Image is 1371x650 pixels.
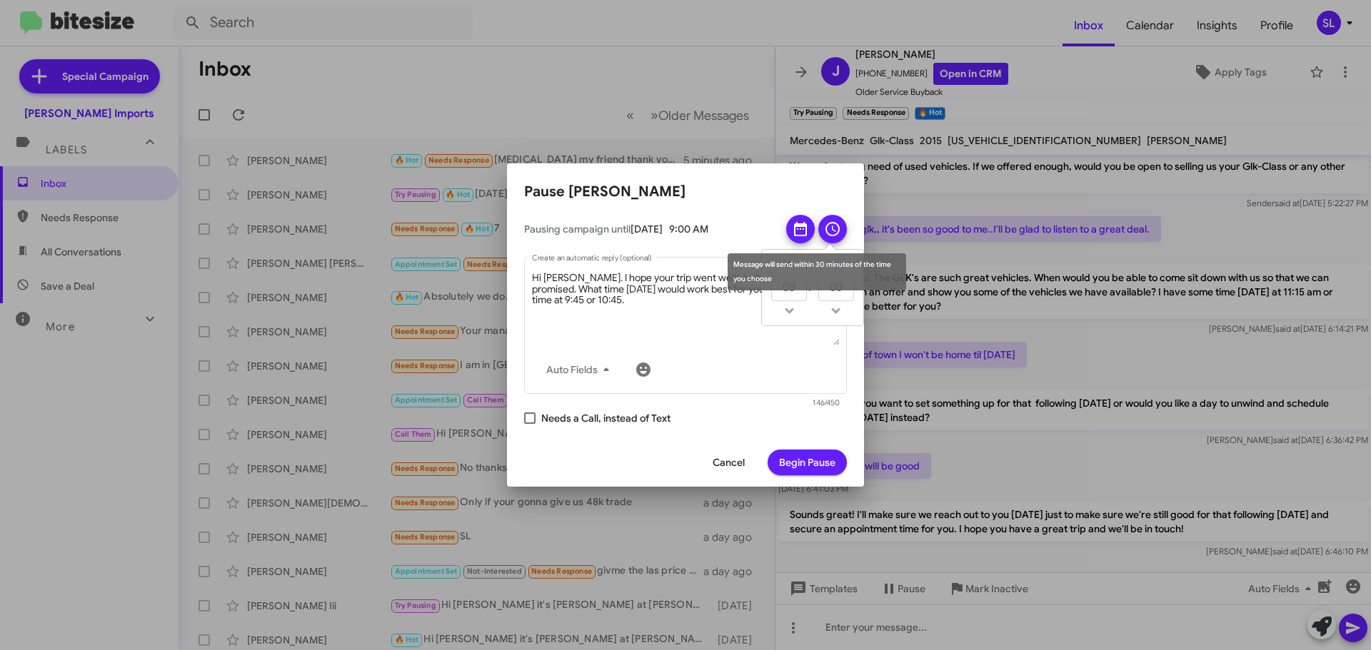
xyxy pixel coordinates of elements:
[768,450,847,475] button: Begin Pause
[546,357,615,382] span: Auto Fields
[779,450,835,475] span: Begin Pause
[541,410,671,427] span: Needs a Call, instead of Text
[813,399,840,407] mat-hint: 146/450
[669,223,708,235] span: 9:00 AM
[631,223,663,235] span: [DATE]
[535,357,626,382] button: Auto Fields
[524,222,774,236] span: Pausing campaign until
[701,450,756,475] button: Cancel
[713,450,745,475] span: Cancel
[524,181,847,203] h2: Pause [PERSON_NAME]
[728,253,906,290] div: Message will send within 30 minutes of the time you choose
